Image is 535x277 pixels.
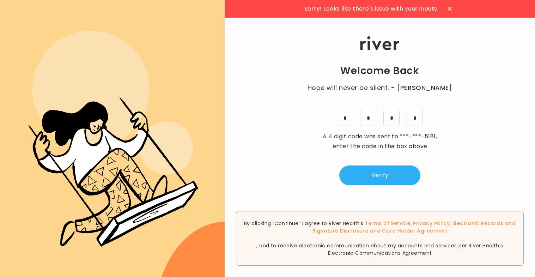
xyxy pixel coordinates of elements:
a: Terms of Service [365,220,411,227]
input: 3 [337,110,353,126]
span: Sorry! Looks like there's issue with your inputs. [304,4,439,14]
h1: Welcome Back [340,65,419,77]
span: A 4 digit code was sent to , enter the code in the box above [323,132,437,150]
a: Card Holder Agreement [382,227,447,234]
button: Verify [339,165,420,185]
input: 4 [383,110,400,126]
p: Hope will never be silent. [300,83,459,93]
span: - [PERSON_NAME] [391,83,452,93]
span: , and to receive electronic communication about my accounts and services per River Health’s Elect... [256,242,503,257]
input: 1 [360,110,376,126]
a: Privacy Policy [413,220,450,227]
span: , , and [243,220,516,242]
a: Electronic Records and Signature Disclosure [312,220,516,234]
input: 8 [407,110,423,126]
div: By clicking “Continue” I agree to River Health’s [236,211,524,266]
